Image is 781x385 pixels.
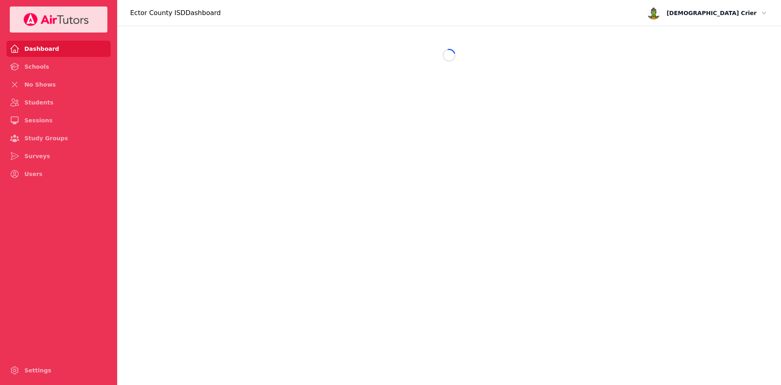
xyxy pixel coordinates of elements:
[647,7,660,20] img: avatar
[7,59,111,75] a: Schools
[7,41,111,57] a: Dashboard
[7,94,111,111] a: Students
[667,8,757,18] span: [DEMOGRAPHIC_DATA] Crier
[7,130,111,146] a: Study Groups
[7,76,111,93] a: No Shows
[7,166,111,182] a: Users
[7,148,111,164] a: Surveys
[23,13,89,26] img: Your Company
[7,112,111,128] a: Sessions
[7,362,111,378] a: Settings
